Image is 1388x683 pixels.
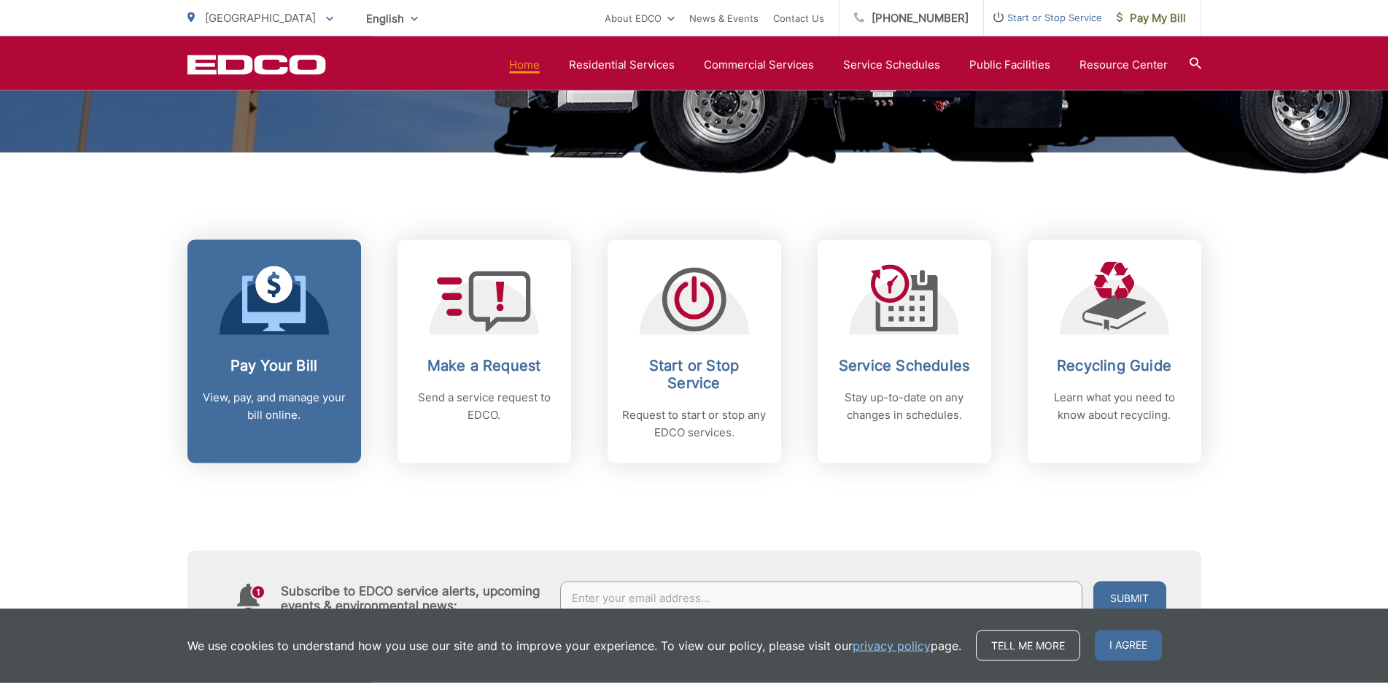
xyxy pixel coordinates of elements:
[187,637,961,655] p: We use cookies to understand how you use our site and to improve your experience. To view our pol...
[689,9,759,27] a: News & Events
[818,240,991,463] a: Service Schedules Stay up-to-date on any changes in schedules.
[202,389,346,424] p: View, pay, and manage your bill online.
[605,9,675,27] a: About EDCO
[1042,357,1187,374] h2: Recycling Guide
[1079,56,1168,74] a: Resource Center
[853,637,931,655] a: privacy policy
[1095,630,1162,661] span: I agree
[622,357,767,392] h2: Start or Stop Service
[976,630,1080,661] a: Tell me more
[1042,389,1187,424] p: Learn what you need to know about recycling.
[187,55,326,75] a: EDCD logo. Return to the homepage.
[509,56,540,74] a: Home
[622,406,767,441] p: Request to start or stop any EDCO services.
[205,11,316,25] span: [GEOGRAPHIC_DATA]
[412,389,557,424] p: Send a service request to EDCO.
[773,9,824,27] a: Contact Us
[202,357,346,374] h2: Pay Your Bill
[398,240,571,463] a: Make a Request Send a service request to EDCO.
[704,56,814,74] a: Commercial Services
[281,584,546,613] h4: Subscribe to EDCO service alerts, upcoming events & environmental news:
[1117,9,1186,27] span: Pay My Bill
[832,389,977,424] p: Stay up-to-date on any changes in schedules.
[355,6,429,31] span: English
[843,56,940,74] a: Service Schedules
[569,56,675,74] a: Residential Services
[560,582,1082,615] input: Enter your email address...
[1028,240,1201,463] a: Recycling Guide Learn what you need to know about recycling.
[832,357,977,374] h2: Service Schedules
[969,56,1050,74] a: Public Facilities
[412,357,557,374] h2: Make a Request
[187,240,361,463] a: Pay Your Bill View, pay, and manage your bill online.
[1093,582,1166,615] button: Submit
